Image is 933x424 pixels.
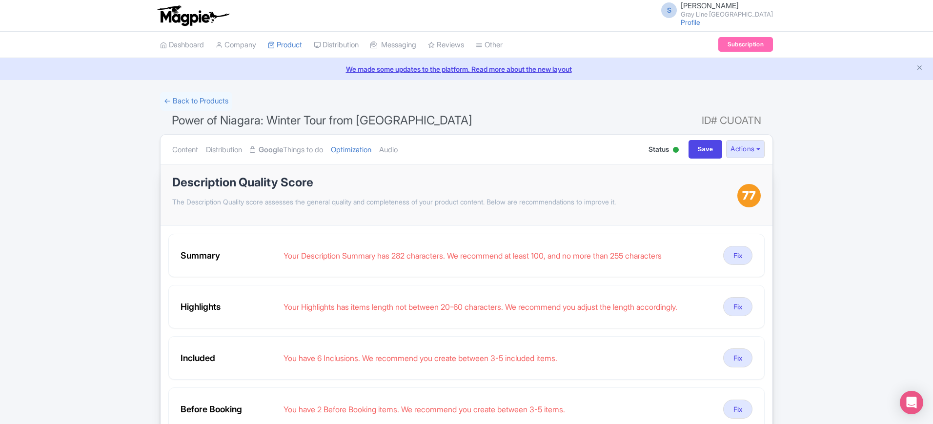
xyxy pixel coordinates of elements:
[268,32,302,59] a: Product
[742,187,756,204] span: 77
[284,352,715,364] div: You have 6 Inclusions. We recommend you create between 3-5 included items.
[655,2,773,18] a: S [PERSON_NAME] Gray Line [GEOGRAPHIC_DATA]
[160,92,232,111] a: ← Back to Products
[155,5,231,26] img: logo-ab69f6fb50320c5b225c76a69d11143b.png
[250,135,323,165] a: GoogleThings to do
[259,144,283,156] strong: Google
[284,301,715,313] div: Your Highlights has items length not between 20-60 characters. We recommend you adjust the length...
[314,32,359,59] a: Distribution
[181,249,276,262] div: Summary
[681,18,700,26] a: Profile
[379,135,398,165] a: Audio
[723,400,752,419] button: Fix
[900,391,923,414] div: Open Intercom Messenger
[181,403,276,416] div: Before Booking
[916,63,923,74] button: Close announcement
[284,404,715,415] div: You have 2 Before Booking items. We recommend you create between 3-5 items.
[681,11,773,18] small: Gray Line [GEOGRAPHIC_DATA]
[6,64,927,74] a: We made some updates to the platform. Read more about the new layout
[181,300,276,313] div: Highlights
[649,144,669,154] span: Status
[216,32,256,59] a: Company
[172,176,737,189] h1: Description Quality Score
[331,135,371,165] a: Optimization
[428,32,464,59] a: Reviews
[726,140,765,158] button: Actions
[681,1,739,10] span: [PERSON_NAME]
[181,351,276,364] div: Included
[661,2,677,18] span: S
[160,32,204,59] a: Dashboard
[723,297,752,316] button: Fix
[476,32,503,59] a: Other
[671,143,681,158] div: Active
[718,37,773,52] a: Subscription
[370,32,416,59] a: Messaging
[206,135,242,165] a: Distribution
[172,135,198,165] a: Content
[172,113,472,127] span: Power of Niagara: Winter Tour from [GEOGRAPHIC_DATA]
[689,140,723,159] input: Save
[702,111,761,130] span: ID# CUOATN
[172,197,737,207] p: The Description Quality score assesses the general quality and completeness of your product conte...
[723,348,752,367] button: Fix
[723,246,752,265] button: Fix
[284,250,715,262] div: Your Description Summary has 282 characters. We recommend at least 100, and no more than 255 char...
